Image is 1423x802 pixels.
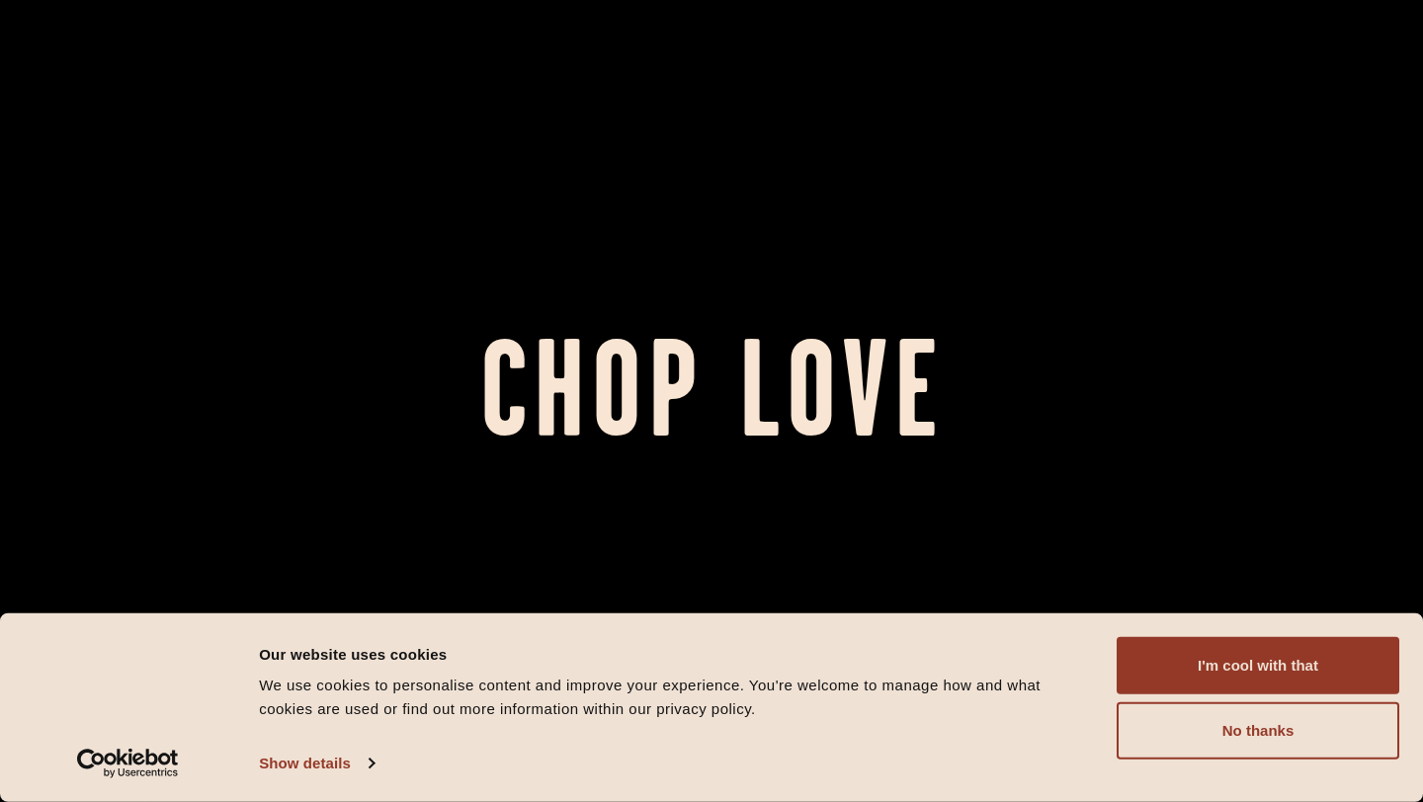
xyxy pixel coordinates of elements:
button: I'm cool with that [1117,637,1399,694]
button: No thanks [1117,702,1399,760]
div: We use cookies to personalise content and improve your experience. You're welcome to manage how a... [259,674,1094,721]
a: Show details [259,749,374,778]
a: Usercentrics Cookiebot - opens in a new window [42,749,214,778]
div: Our website uses cookies [259,642,1094,666]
